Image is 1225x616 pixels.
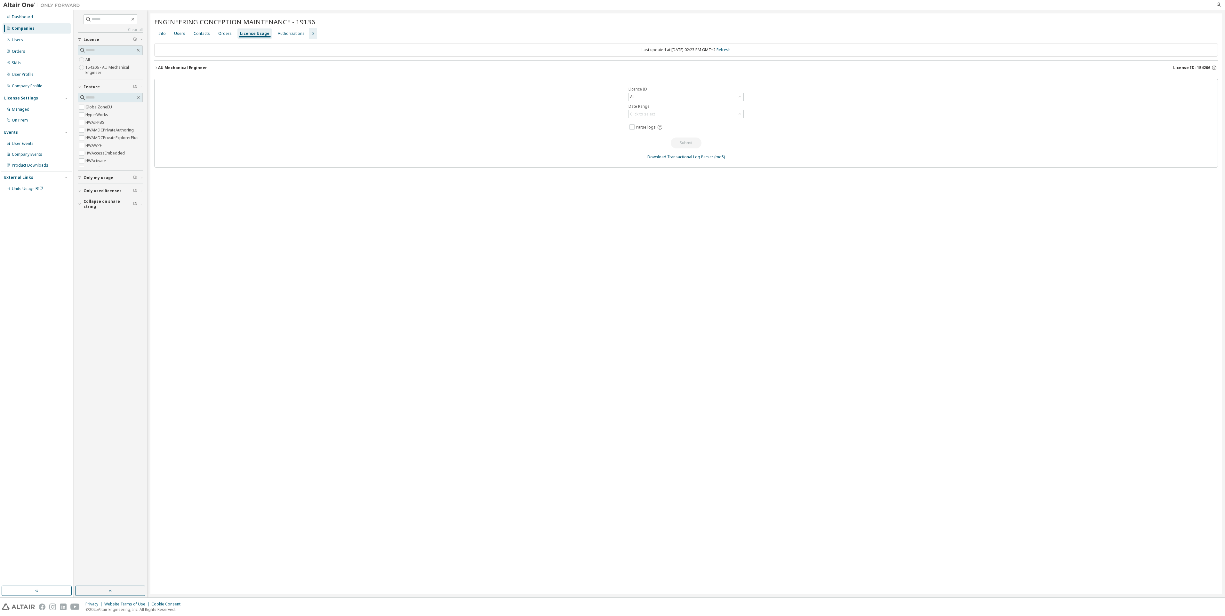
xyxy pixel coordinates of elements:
div: Authorizations [278,31,305,36]
div: Cookie Consent [151,602,184,607]
label: HWAIFPBS [85,119,106,126]
img: Altair One [3,2,83,8]
div: Last updated at: [DATE] 02:23 PM GMT+2 [154,43,1218,57]
div: All [629,93,636,100]
label: GlobalZoneEU [85,103,113,111]
div: Click to select [630,112,655,117]
div: Orders [218,31,232,36]
div: Company Profile [12,83,42,89]
label: HWAcufwh [85,165,106,172]
span: ENGINEERING CONCEPTION MAINTENANCE - 19136 [154,17,315,26]
span: Feature [84,84,100,90]
p: © 2025 Altair Engineering, Inc. All Rights Reserved. [85,607,184,612]
img: linkedin.svg [60,604,67,610]
span: Clear filter [133,84,137,90]
button: Collapse on share string [78,197,143,211]
span: Clear filter [133,201,137,207]
span: Only used licenses [84,188,122,193]
label: All [85,56,91,64]
span: Clear filter [133,175,137,180]
span: Collapse on share string [84,199,133,209]
span: Parse logs [636,125,656,130]
button: License [78,33,143,47]
button: AU Mechanical EngineerLicense ID: 154206 [154,61,1218,75]
span: Clear filter [133,37,137,42]
span: License [84,37,99,42]
img: altair_logo.svg [2,604,35,610]
img: youtube.svg [70,604,80,610]
div: User Profile [12,72,34,77]
div: Companies [12,26,35,31]
label: HWAMDCPrivateAuthoring [85,126,135,134]
label: HyperWorks [85,111,109,119]
div: Product Downloads [12,163,48,168]
div: External Links [4,175,33,180]
div: Managed [12,107,29,112]
label: HWAWPF [85,142,103,149]
label: HWAMDCPrivateExplorerPlus [85,134,140,142]
div: Info [158,31,166,36]
button: Feature [78,80,143,94]
button: Only used licenses [78,184,143,198]
div: License Usage [240,31,269,36]
a: (md5) [714,154,725,160]
div: License Settings [4,96,38,101]
div: Events [4,130,18,135]
img: instagram.svg [49,604,56,610]
a: Refresh [717,47,731,52]
span: License ID: 154206 [1173,65,1210,70]
div: Users [174,31,185,36]
div: Website Terms of Use [104,602,151,607]
div: User Events [12,141,34,146]
div: All [629,93,743,101]
div: Dashboard [12,14,33,20]
div: Contacts [194,31,210,36]
label: HWActivate [85,157,107,165]
div: Company Events [12,152,42,157]
button: Submit [671,138,701,148]
div: AU Mechanical Engineer [158,65,207,70]
label: Licence ID [629,87,744,92]
img: facebook.svg [39,604,45,610]
div: Click to select [629,110,743,118]
a: Clear all [78,27,143,32]
a: Download Transactional Log Parser [647,154,713,160]
div: On Prem [12,118,28,123]
span: Only my usage [84,175,113,180]
label: 154206 - AU Mechanical Engineer [85,64,143,76]
div: Orders [12,49,25,54]
span: Clear filter [133,188,137,193]
div: Users [12,37,23,43]
span: Units Usage BI [12,186,43,191]
div: SKUs [12,60,21,66]
label: Date Range [629,104,744,109]
button: Only my usage [78,171,143,185]
div: Privacy [85,602,104,607]
label: HWAccessEmbedded [85,149,126,157]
